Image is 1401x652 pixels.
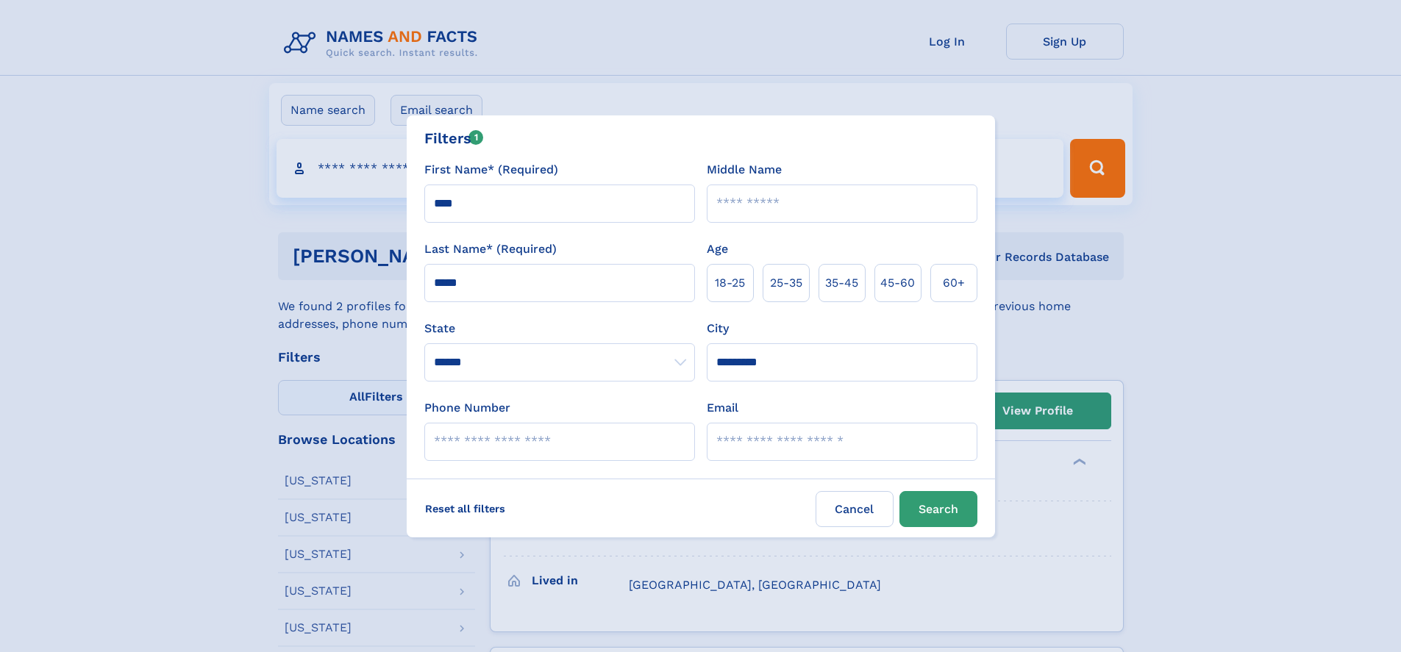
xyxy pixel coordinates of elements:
label: Reset all filters [416,491,515,526]
label: Age [707,240,728,258]
label: Phone Number [424,399,510,417]
span: 60+ [943,274,965,292]
label: Last Name* (Required) [424,240,557,258]
label: First Name* (Required) [424,161,558,179]
button: Search [899,491,977,527]
span: 35‑45 [825,274,858,292]
span: 45‑60 [880,274,915,292]
label: State [424,320,695,337]
label: Email [707,399,738,417]
label: City [707,320,729,337]
span: 18‑25 [715,274,745,292]
span: 25‑35 [770,274,802,292]
div: Filters [424,127,484,149]
label: Middle Name [707,161,782,179]
label: Cancel [816,491,894,527]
